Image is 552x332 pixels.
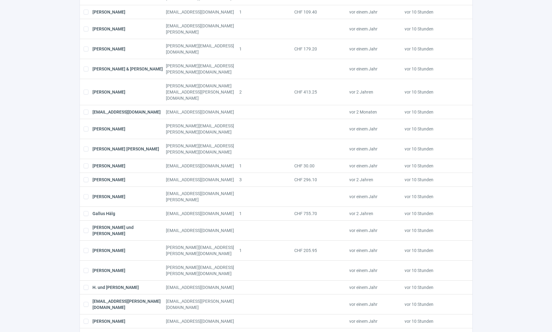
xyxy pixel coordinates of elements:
div: vor einem Jahr [349,163,404,169]
div: Gallus Hälg [92,210,166,217]
div: vor 2 Monaten [349,109,404,115]
div: vor 10 Stunden [405,109,460,115]
div: [EMAIL_ADDRESS][DOMAIN_NAME] [166,163,239,169]
div: 1 [239,244,294,257]
div: [PERSON_NAME] [92,318,166,324]
div: 1 [239,43,294,55]
div: [PERSON_NAME] [92,244,166,257]
div: vor 10 Stunden [405,43,460,55]
div: CHF 179.20 [294,43,349,55]
div: [EMAIL_ADDRESS][DOMAIN_NAME] [166,318,239,324]
div: CHF 413.25 [294,83,349,101]
div: 1 [239,9,294,15]
div: vor einem Jahr [349,123,404,135]
div: H. und [PERSON_NAME] [92,284,166,290]
div: [PERSON_NAME] [92,43,166,55]
div: vor einem Jahr [349,43,404,55]
div: vor 10 Stunden [405,210,460,217]
div: [EMAIL_ADDRESS][DOMAIN_NAME][PERSON_NAME] [166,23,239,35]
div: vor einem Jahr [349,63,404,75]
div: [PERSON_NAME][EMAIL_ADDRESS][PERSON_NAME][DOMAIN_NAME] [166,143,239,155]
div: [EMAIL_ADDRESS][PERSON_NAME][DOMAIN_NAME] [166,298,239,310]
div: vor einem Jahr [349,9,404,15]
div: vor 2 Jahren [349,210,404,217]
div: CHF 30.00 [294,163,349,169]
div: [EMAIL_ADDRESS][DOMAIN_NAME] [166,9,239,15]
div: vor einem Jahr [349,244,404,257]
div: 2 [239,83,294,101]
div: vor einem Jahr [349,143,404,155]
div: [PERSON_NAME][DOMAIN_NAME][EMAIL_ADDRESS][PERSON_NAME][DOMAIN_NAME] [166,83,239,101]
div: [PERSON_NAME] [92,23,166,35]
div: [PERSON_NAME] [92,83,166,101]
div: [PERSON_NAME] [92,264,166,277]
div: vor einem Jahr [349,264,404,277]
div: CHF 109.40 [294,9,349,15]
div: vor einem Jahr [349,23,404,35]
div: [PERSON_NAME] & [PERSON_NAME] [92,63,166,75]
div: vor einem Jahr [349,318,404,324]
div: vor einem Jahr [349,190,404,203]
div: vor 10 Stunden [405,83,460,101]
div: [PERSON_NAME] [92,163,166,169]
div: vor 10 Stunden [405,190,460,203]
div: [EMAIL_ADDRESS][DOMAIN_NAME] [166,177,239,183]
div: [EMAIL_ADDRESS][PERSON_NAME][DOMAIN_NAME] [92,298,166,310]
div: [EMAIL_ADDRESS][DOMAIN_NAME] [166,284,239,290]
div: vor 10 Stunden [405,284,460,290]
div: [PERSON_NAME] [92,123,166,135]
div: vor einem Jahr [349,224,404,237]
div: CHF 205.95 [294,244,349,257]
div: [PERSON_NAME][EMAIL_ADDRESS][DOMAIN_NAME] [166,43,239,55]
div: [PERSON_NAME][EMAIL_ADDRESS][PERSON_NAME][DOMAIN_NAME] [166,264,239,277]
div: [PERSON_NAME] und [PERSON_NAME] [92,224,166,237]
div: [EMAIL_ADDRESS][DOMAIN_NAME] [166,210,239,217]
div: vor 2 Jahren [349,83,404,101]
div: [PERSON_NAME][EMAIL_ADDRESS][PERSON_NAME][DOMAIN_NAME] [166,244,239,257]
div: [PERSON_NAME] [92,190,166,203]
div: vor 2 Jahren [349,177,404,183]
div: 1 [239,210,294,217]
div: [PERSON_NAME][EMAIL_ADDRESS][PERSON_NAME][DOMAIN_NAME] [166,123,239,135]
div: vor 10 Stunden [405,264,460,277]
div: vor 10 Stunden [405,9,460,15]
div: vor 10 Stunden [405,123,460,135]
div: [EMAIL_ADDRESS][DOMAIN_NAME] [166,109,239,115]
div: [PERSON_NAME][EMAIL_ADDRESS][PERSON_NAME][DOMAIN_NAME] [166,63,239,75]
div: vor 10 Stunden [405,23,460,35]
div: vor einem Jahr [349,298,404,310]
div: vor 10 Stunden [405,143,460,155]
div: [PERSON_NAME] [92,177,166,183]
div: [EMAIL_ADDRESS][DOMAIN_NAME][PERSON_NAME] [166,190,239,203]
div: vor 10 Stunden [405,177,460,183]
div: vor 10 Stunden [405,163,460,169]
div: [PERSON_NAME] [92,9,166,15]
div: vor einem Jahr [349,284,404,290]
div: CHF 755.70 [294,210,349,217]
div: [PERSON_NAME] [PERSON_NAME] [92,143,166,155]
div: 1 [239,163,294,169]
div: CHF 296.10 [294,177,349,183]
div: vor 10 Stunden [405,224,460,237]
div: vor 10 Stunden [405,63,460,75]
div: vor 10 Stunden [405,298,460,310]
div: vor 10 Stunden [405,318,460,324]
div: 3 [239,177,294,183]
div: vor 10 Stunden [405,244,460,257]
div: [EMAIL_ADDRESS][DOMAIN_NAME] [166,224,239,237]
div: [EMAIL_ADDRESS][DOMAIN_NAME] [92,109,166,115]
